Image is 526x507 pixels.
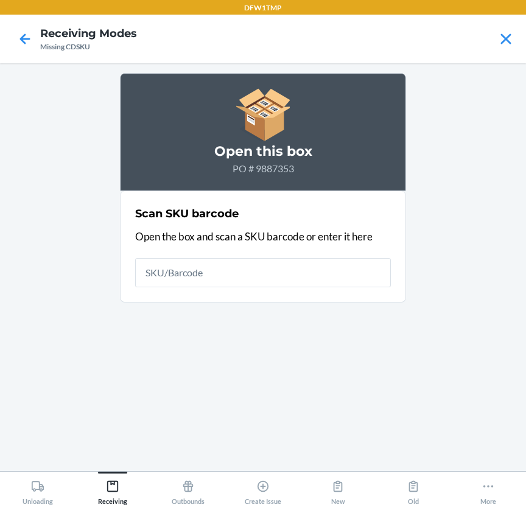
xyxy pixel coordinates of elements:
[376,472,451,505] button: Old
[245,475,281,505] div: Create Issue
[135,258,391,287] input: SKU/Barcode
[480,475,496,505] div: More
[451,472,526,505] button: More
[301,472,376,505] button: New
[407,475,420,505] div: Old
[40,41,137,52] div: Missing CDSKU
[225,472,300,505] button: Create Issue
[172,475,205,505] div: Outbounds
[244,2,282,13] p: DFW1TMP
[75,472,150,505] button: Receiving
[135,206,239,222] h2: Scan SKU barcode
[98,475,127,505] div: Receiving
[135,142,391,161] h3: Open this box
[331,475,345,505] div: New
[40,26,137,41] h4: Receiving Modes
[135,229,391,245] p: Open the box and scan a SKU barcode or enter it here
[150,472,225,505] button: Outbounds
[23,475,53,505] div: Unloading
[135,161,391,176] p: PO # 9887353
